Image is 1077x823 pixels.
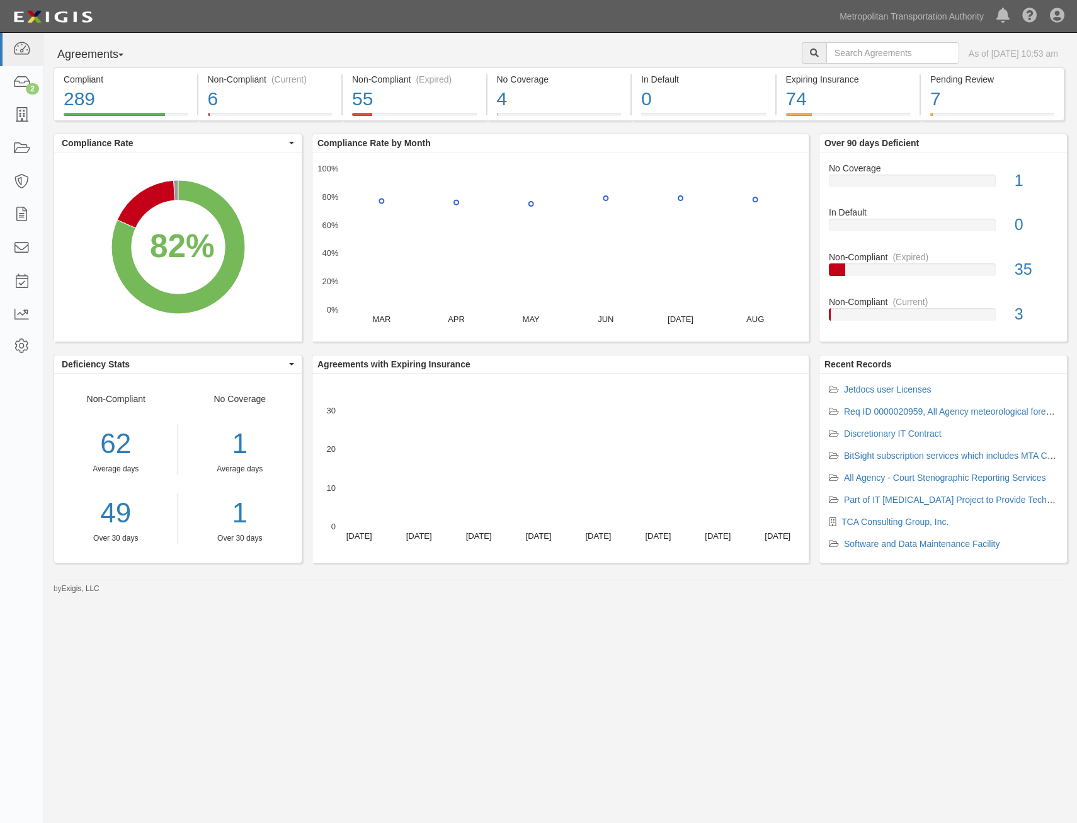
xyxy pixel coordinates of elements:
a: No Coverage4 [487,113,631,123]
div: 82% [150,223,215,269]
div: In Default [819,206,1067,219]
text: 60% [322,220,338,229]
div: (Expired) [892,251,928,263]
div: Over 30 days [188,533,293,544]
text: MAY [523,314,540,324]
b: Recent Records [824,359,892,369]
svg: A chart. [312,374,809,563]
text: AUG [746,314,764,324]
div: 6 [208,86,333,113]
a: Pending Review7 [921,113,1064,123]
div: 74 [786,86,911,113]
div: 289 [64,86,188,113]
div: Average days [54,464,178,475]
div: (Current) [271,73,307,86]
div: (Current) [892,296,928,308]
a: All Agency - Court Stenographic Reporting Services [844,473,1046,483]
div: Non-Compliant [54,393,178,544]
div: Non-Compliant (Current) [208,73,333,86]
button: Compliance Rate [54,134,302,152]
div: 4 [497,86,622,113]
text: 0% [327,305,339,314]
div: (Expired) [416,73,452,86]
svg: A chart. [312,153,809,342]
a: Exigis, LLC [62,584,100,593]
b: Over 90 days Deficient [824,138,919,148]
a: In Default0 [829,206,1057,251]
a: Non-Compliant(Current)3 [829,296,1057,331]
text: [DATE] [668,314,693,324]
text: [DATE] [765,531,790,541]
div: 1 [188,424,293,464]
a: TCA Consulting Group, Inc. [841,517,949,527]
a: Expiring Insurance74 [777,113,920,123]
div: Over 30 days [54,533,178,544]
div: 3 [1005,303,1067,326]
div: 35 [1005,258,1067,281]
text: 40% [322,248,338,258]
text: JUN [598,314,613,324]
div: 62 [54,424,178,464]
a: Discretionary IT Contract [844,429,942,439]
text: 20% [322,277,338,286]
span: Deficiency Stats [62,358,286,371]
text: 30 [327,406,336,415]
text: [DATE] [406,531,432,541]
div: 55 [352,86,477,113]
a: Metropolitan Transportation Authority [833,4,990,29]
div: Pending Review [930,73,1054,86]
a: No Coverage1 [829,162,1057,207]
img: logo-5460c22ac91f19d4615b14bd174203de0afe785f0fc80cf4dbbc73dc1793850b.png [9,6,96,28]
text: 80% [322,192,338,202]
input: Search Agreements [826,42,959,64]
text: [DATE] [585,531,611,541]
text: 0 [331,522,336,531]
span: Compliance Rate [62,137,286,149]
div: 7 [930,86,1054,113]
button: Agreements [54,42,148,67]
svg: A chart. [54,153,302,342]
a: In Default0 [632,113,775,123]
text: 100% [317,164,339,173]
text: [DATE] [466,531,492,541]
a: Non-Compliant(Expired)35 [829,251,1057,296]
i: Help Center - Complianz [1022,9,1037,24]
text: APR [448,314,465,324]
a: Software and Data Maintenance Facility [844,539,1000,549]
button: Deficiency Stats [54,355,302,373]
div: 2 [26,83,39,95]
text: [DATE] [645,531,671,541]
a: 49 [54,493,178,533]
text: MAR [372,314,390,324]
b: Agreements with Expiring Insurance [317,359,470,369]
div: In Default [641,73,766,86]
text: [DATE] [346,531,372,541]
a: Jetdocs user Licenses [844,384,932,394]
a: Non-Compliant(Current)6 [198,113,342,123]
div: 0 [1005,214,1067,236]
b: Compliance Rate by Month [317,138,431,148]
a: Compliant289 [54,113,197,123]
text: [DATE] [526,531,552,541]
text: [DATE] [705,531,731,541]
div: No Coverage [497,73,622,86]
text: 10 [327,483,336,492]
a: 1 [188,493,293,533]
div: 0 [641,86,766,113]
text: 20 [327,444,336,454]
div: Non-Compliant [819,296,1067,308]
div: No Coverage [178,393,302,544]
small: by [54,584,100,594]
div: Average days [188,464,293,475]
div: As of [DATE] 10:53 am [969,47,1058,60]
div: 1 [1005,170,1067,192]
div: Non-Compliant [819,251,1067,263]
div: Non-Compliant (Expired) [352,73,477,86]
div: Compliant [64,73,188,86]
a: Non-Compliant(Expired)55 [343,113,486,123]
